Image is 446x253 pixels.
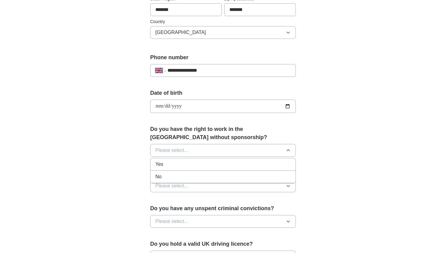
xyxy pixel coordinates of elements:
span: Please select... [155,147,188,154]
button: [GEOGRAPHIC_DATA] [150,26,296,39]
button: Please select... [150,215,296,228]
span: [GEOGRAPHIC_DATA] [155,29,206,36]
span: Yes [155,161,163,168]
button: Please select... [150,144,296,157]
label: Do you hold a valid UK driving licence? [150,240,296,248]
label: Country [150,19,296,25]
label: Do you have the right to work in the [GEOGRAPHIC_DATA] without sponsorship? [150,125,296,142]
button: Please select... [150,179,296,192]
span: Please select... [155,218,188,225]
label: Phone number [150,53,296,62]
span: Please select... [155,182,188,190]
label: Date of birth [150,89,296,97]
label: Do you have any unspent criminal convictions? [150,204,296,213]
span: No [155,173,161,180]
